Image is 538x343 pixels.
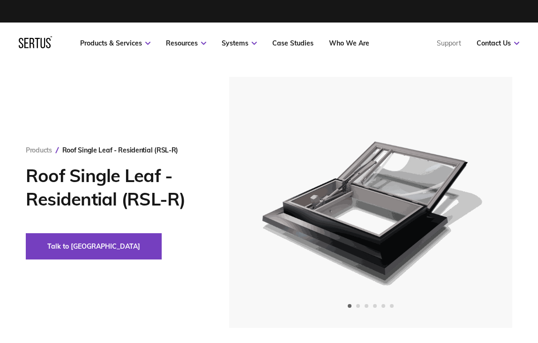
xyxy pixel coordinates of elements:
[26,164,207,211] h1: Roof Single Leaf - Residential (RSL-R)
[272,39,314,47] a: Case Studies
[329,39,369,47] a: Who We Are
[80,39,150,47] a: Products & Services
[222,39,257,47] a: Systems
[437,39,461,47] a: Support
[166,39,206,47] a: Resources
[26,233,162,259] button: Talk to [GEOGRAPHIC_DATA]
[369,234,538,343] iframe: Chat Widget
[477,39,519,47] a: Contact Us
[365,304,368,308] span: Go to slide 3
[26,146,52,154] a: Products
[356,304,360,308] span: Go to slide 2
